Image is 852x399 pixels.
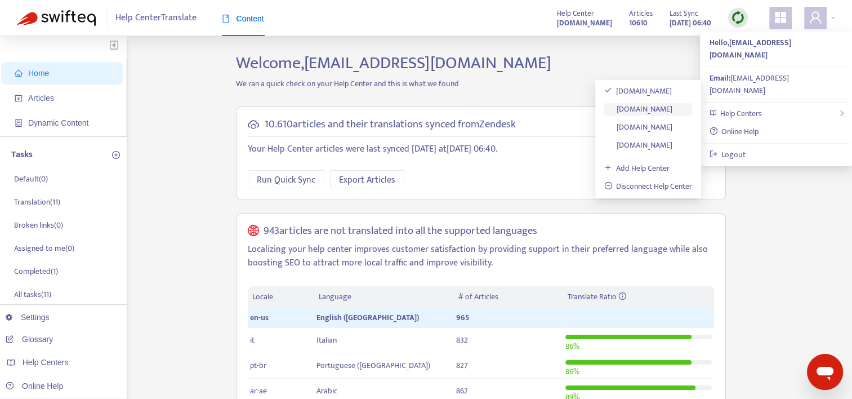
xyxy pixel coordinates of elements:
span: plus-circle [112,151,120,159]
p: Translation ( 11 ) [14,196,60,208]
p: Assigned to me ( 0 ) [14,242,74,254]
span: 86 % [565,340,579,353]
p: Completed ( 1 ) [14,265,58,277]
span: Export Articles [339,173,395,187]
a: [DOMAIN_NAME] [604,85,672,97]
span: appstore [774,11,787,24]
span: Home [28,69,49,78]
p: Broken links ( 0 ) [14,219,63,231]
strong: Email: [709,72,730,85]
span: container [15,119,23,127]
a: [DOMAIN_NAME] [604,139,673,152]
span: it [250,334,255,347]
span: user [809,11,822,24]
span: Articles [28,94,54,103]
span: Dynamic Content [28,118,88,127]
a: Online Help [6,382,63,391]
span: Arabic [316,384,337,397]
h5: 943 articles are not translated into all the supported languages [264,225,537,238]
span: Welcome, [EMAIL_ADDRESS][DOMAIN_NAME] [236,49,551,77]
span: 965 [456,311,469,324]
button: Export Articles [330,170,404,188]
span: pt-br [250,359,266,372]
span: home [15,69,23,77]
p: Default ( 0 ) [14,173,48,185]
img: sync.dc5367851b00ba804db3.png [731,11,745,25]
span: right [838,110,845,117]
a: [DOMAIN_NAME] [604,121,673,134]
p: Localizing your help center improves customer satisfaction by providing support in their preferre... [248,243,714,270]
span: 832 [456,334,468,347]
button: Run Quick Sync [248,170,324,188]
span: Help Centers [720,107,762,120]
span: Content [222,14,264,23]
span: Italian [316,334,337,347]
a: Settings [6,313,50,322]
strong: 10610 [629,17,648,29]
a: Glossary [6,335,53,344]
strong: Hello, [EMAIL_ADDRESS][DOMAIN_NAME] [709,36,791,61]
span: Help Center [557,7,594,20]
span: 86 % [565,365,579,378]
span: 862 [456,384,468,397]
span: en-us [250,311,269,324]
iframe: Botón para iniciar la ventana de mensajería [807,354,843,390]
th: Locale [248,286,314,308]
h5: 10.610 articles and their translations synced from Zendesk [265,118,516,131]
th: # of Articles [454,286,563,308]
span: English ([GEOGRAPHIC_DATA]) [316,311,419,324]
a: Disconnect Help Center [604,180,693,193]
img: Swifteq [17,10,96,26]
a: Add Help Center [604,162,670,175]
p: Tasks [11,148,33,162]
a: [DOMAIN_NAME] [557,16,612,29]
span: cloud-sync [248,119,259,130]
p: Your Help Center articles were last synced [DATE] at [DATE] 06:40 . [248,143,714,156]
span: Help Centers [23,358,69,367]
span: Run Quick Sync [257,173,315,187]
p: All tasks ( 11 ) [14,289,51,300]
a: [DOMAIN_NAME] [604,103,673,116]
span: 827 [456,359,468,372]
strong: [DOMAIN_NAME] [557,17,612,29]
div: [EMAIL_ADDRESS][DOMAIN_NAME] [709,72,843,97]
th: Language [314,286,454,308]
p: We ran a quick check on your Help Center and this is what we found [228,78,734,90]
span: ar-ae [250,384,267,397]
span: Help Center Translate [115,7,197,29]
span: Articles [629,7,653,20]
span: global [248,225,259,238]
span: book [222,15,230,23]
span: Portuguese ([GEOGRAPHIC_DATA]) [316,359,430,372]
span: account-book [15,94,23,102]
span: Last Sync [670,7,698,20]
div: Translate Ratio [568,291,710,303]
a: Online Help [709,125,759,138]
strong: [DATE] 06:40 [670,17,711,29]
a: Logout [709,148,746,161]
